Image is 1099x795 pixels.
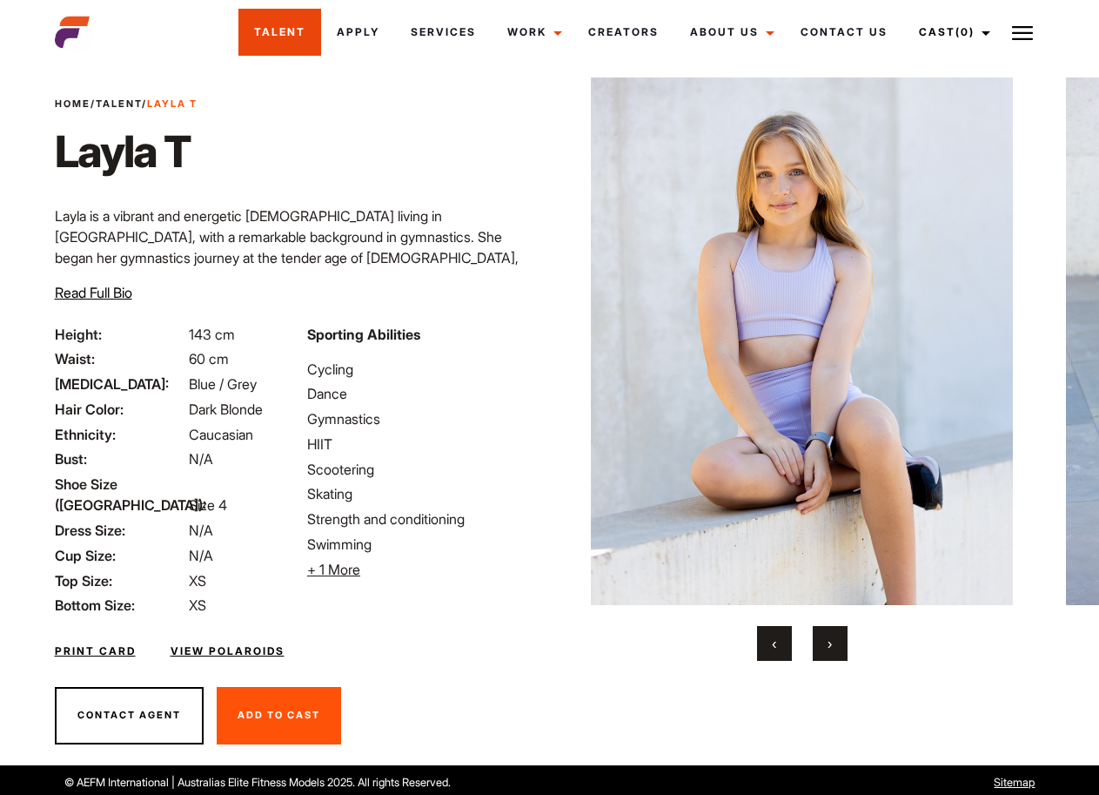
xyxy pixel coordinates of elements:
img: adada [591,77,1013,605]
span: Waist: [55,348,185,369]
span: N/A [189,547,213,564]
a: Talent [238,9,321,56]
a: Sitemap [994,776,1035,789]
a: Contact Us [785,9,903,56]
a: Home [55,98,90,110]
span: N/A [189,522,213,539]
span: (0) [955,25,975,38]
span: Ethnicity: [55,424,185,445]
a: Work [492,9,573,56]
span: 143 cm [189,326,235,343]
span: N/A [189,450,213,468]
span: Cup Size: [55,545,185,566]
a: About Us [674,9,785,56]
li: Strength and conditioning [307,509,539,529]
span: Hair Color: [55,399,185,420]
h1: Layla T [55,125,198,178]
li: HIIT [307,434,539,455]
strong: Sporting Abilities [307,326,420,343]
a: Services [395,9,492,56]
li: Skating [307,483,539,504]
span: Shoe Size ([GEOGRAPHIC_DATA]): [55,474,185,515]
a: Print Card [55,643,136,659]
span: Bottom Size: [55,595,185,616]
span: Read Full Bio [55,284,132,301]
span: / / [55,97,198,111]
span: Caucasian [189,426,253,443]
img: Burger icon [1012,23,1033,44]
span: Blue / Grey [189,375,257,393]
span: Height: [55,324,185,345]
button: Add To Cast [217,687,341,744]
a: Apply [321,9,395,56]
p: © AEFM International | Australias Elite Fitness Models 2025. All rights Reserved. [64,774,622,791]
span: + 1 More [307,561,360,578]
li: Swimming [307,534,539,555]
img: cropped-aefm-brand-fav-22-square.png [55,15,90,50]
span: Previous [772,635,776,652]
span: Add To Cast [238,709,320,721]
span: Top Size: [55,570,185,591]
span: Dark Blonde [189,401,263,418]
li: Cycling [307,359,539,380]
strong: Layla T [147,98,198,110]
span: XS [189,572,206,590]
span: Size 4 [189,496,227,514]
span: XS [189,596,206,614]
a: Talent [96,98,142,110]
li: Dance [307,383,539,404]
span: Dress Size: [55,520,185,541]
a: View Polaroids [171,643,285,659]
a: Cast(0) [903,9,1001,56]
li: Scootering [307,459,539,480]
p: Layla is a vibrant and energetic [DEMOGRAPHIC_DATA] living in [GEOGRAPHIC_DATA], with a remarkabl... [55,205,539,394]
span: [MEDICAL_DATA]: [55,374,185,394]
li: Gymnastics [307,408,539,429]
span: Bust: [55,448,185,469]
a: Creators [573,9,674,56]
button: Contact Agent [55,687,204,744]
button: Read Full Bio [55,282,132,303]
span: 60 cm [189,350,229,367]
span: Next [828,635,832,652]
